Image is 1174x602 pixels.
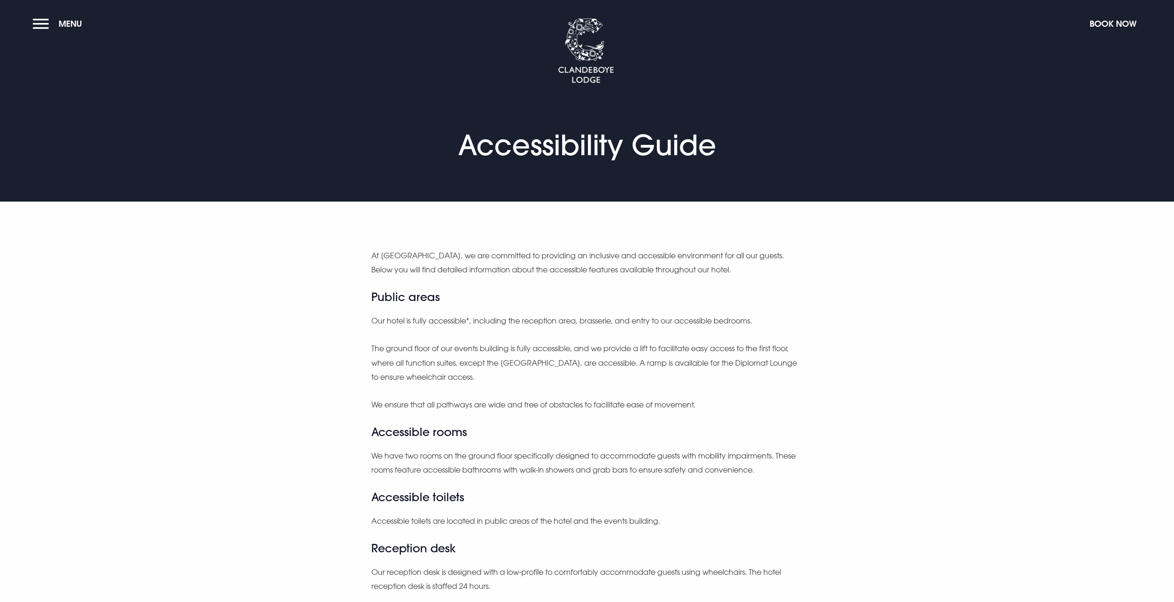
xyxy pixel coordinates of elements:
h4: Accessible rooms [371,425,803,439]
p: Our reception desk is designed with a low-profile to comfortably accommodate guests using wheelch... [371,565,803,594]
h1: Accessibility Guide [458,128,716,162]
h4: Public areas [371,290,803,304]
p: Accessible toilets are located in public areas of the hotel and the events building. [371,514,803,528]
h4: Reception desk [371,542,803,555]
p: We have two rooms on the ground floor specifically designed to accommodate guests with mobility i... [371,449,803,477]
p: The ground floor of our events building is fully accessible, and we provide a lift to facilitate ... [371,341,803,384]
p: Our hotel is fully accessible*, including the reception area, brasserie, and entry to our accessi... [371,314,803,328]
h4: Accessible toilets [371,490,803,504]
button: Menu [33,14,87,34]
span: Menu [59,18,82,29]
button: Book Now [1085,14,1141,34]
p: We ensure that all pathways are wide and free of obstacles to facilitate ease of movement. [371,398,803,412]
p: At [GEOGRAPHIC_DATA], we are committed to providing an inclusive and accessible environment for a... [371,248,803,277]
img: Clandeboye Lodge [558,18,614,84]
